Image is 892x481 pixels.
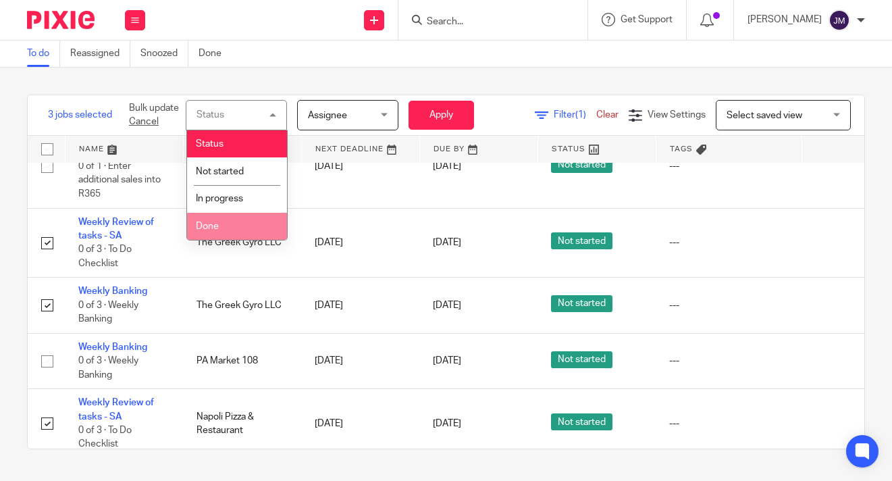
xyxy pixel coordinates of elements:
td: PA Market 108 [183,333,301,388]
span: Get Support [621,15,673,24]
td: [DATE] [301,389,419,458]
a: Weekly Review of tasks - SA [78,398,154,421]
td: Napoli Pizza & Restaurant [183,389,301,458]
div: --- [669,299,788,312]
span: 0 of 3 · Weekly Banking [78,301,138,324]
span: Not started [551,351,612,368]
td: Greater Purpose Restaurant Group (EFS & [GEOGRAPHIC_DATA]) [183,125,301,208]
span: (1) [575,110,586,120]
span: In progress [196,194,243,203]
a: Reassigned [70,41,130,67]
div: --- [669,354,788,368]
a: Snoozed [140,41,188,67]
span: Not started [551,156,612,173]
img: Pixie [27,11,95,29]
p: Bulk update [129,101,179,129]
img: svg%3E [829,9,850,31]
span: Tags [670,145,693,153]
span: Not started [196,167,244,176]
span: Status [196,139,224,149]
a: To do [27,41,60,67]
span: 0 of 3 · To Do Checklist [78,245,132,268]
span: Assignee [308,111,347,120]
span: Done [196,222,219,231]
td: [DATE] [301,125,419,208]
input: Search [425,16,547,28]
span: Select saved view [727,111,802,120]
td: The Greek Gyro LLC [183,278,301,333]
td: [DATE] [301,208,419,278]
a: Done [199,41,232,67]
span: [DATE] [433,419,461,428]
span: 3 jobs selected [48,108,112,122]
a: Weekly Banking [78,343,147,352]
span: [DATE] [433,161,461,171]
span: 0 of 3 · To Do Checklist [78,426,132,449]
span: [DATE] [433,238,461,247]
td: [DATE] [301,333,419,388]
span: 0 of 3 · Weekly Banking [78,356,138,380]
span: [DATE] [433,301,461,310]
div: --- [669,236,788,249]
a: Clear [596,110,619,120]
span: View Settings [648,110,706,120]
div: --- [669,159,788,173]
span: Not started [551,413,612,430]
span: [DATE] [433,356,461,365]
a: Weekly Review of tasks - SA [78,218,154,240]
p: [PERSON_NAME] [747,13,822,26]
span: Filter [554,110,596,120]
span: 0 of 1 · Enter additional sales into R365 [78,161,161,199]
td: The Greek Gyro LLC [183,208,301,278]
div: --- [669,417,788,430]
div: Status [196,110,224,120]
a: Cancel [129,117,159,126]
td: [DATE] [301,278,419,333]
span: Not started [551,232,612,249]
a: Weekly Banking [78,286,147,296]
span: Not started [551,295,612,312]
button: Apply [409,101,474,130]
